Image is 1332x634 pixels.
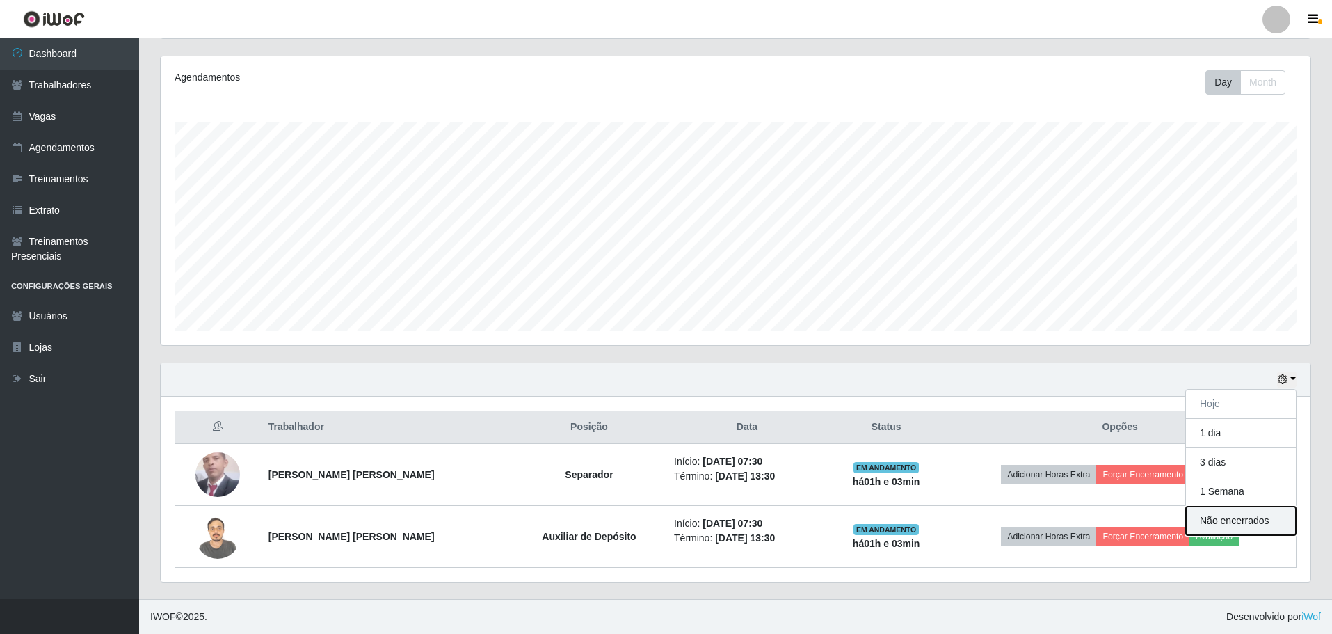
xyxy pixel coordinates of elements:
[1186,419,1296,448] button: 1 dia
[674,516,820,531] li: Início:
[1226,610,1321,624] span: Desenvolvido por
[23,10,85,28] img: CoreUI Logo
[853,538,920,549] strong: há 01 h e 03 min
[1096,465,1189,484] button: Forçar Encerramento
[666,411,828,444] th: Data
[853,462,920,473] span: EM ANDAMENTO
[1189,527,1239,546] button: Avaliação
[674,531,820,546] li: Término:
[1186,477,1296,507] button: 1 Semana
[1001,465,1096,484] button: Adicionar Horas Extra
[828,411,945,444] th: Status
[1186,390,1296,419] button: Hoje
[703,518,762,529] time: [DATE] 07:30
[1001,527,1096,546] button: Adicionar Horas Extra
[1240,70,1285,95] button: Month
[150,611,176,622] span: IWOF
[260,411,513,444] th: Trabalhador
[1205,70,1241,95] button: Day
[195,450,240,499] img: 1740078176473.jpeg
[175,70,630,85] div: Agendamentos
[195,507,240,566] img: 1753634225662.jpeg
[853,524,920,535] span: EM ANDAMENTO
[1205,70,1285,95] div: First group
[715,532,775,544] time: [DATE] 13:30
[150,610,207,624] span: © 2025 .
[944,411,1296,444] th: Opções
[1301,611,1321,622] a: iWof
[703,456,762,467] time: [DATE] 07:30
[1186,507,1296,535] button: Não encerrados
[1205,70,1297,95] div: Toolbar with button groups
[565,469,613,480] strong: Separador
[1186,448,1296,477] button: 3 dias
[513,411,666,444] th: Posição
[674,469,820,484] li: Término:
[853,476,920,487] strong: há 01 h e 03 min
[715,470,775,482] time: [DATE] 13:30
[268,531,435,542] strong: [PERSON_NAME] [PERSON_NAME]
[1096,527,1189,546] button: Forçar Encerramento
[542,531,636,542] strong: Auxiliar de Depósito
[674,454,820,469] li: Início:
[268,469,435,480] strong: [PERSON_NAME] [PERSON_NAME]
